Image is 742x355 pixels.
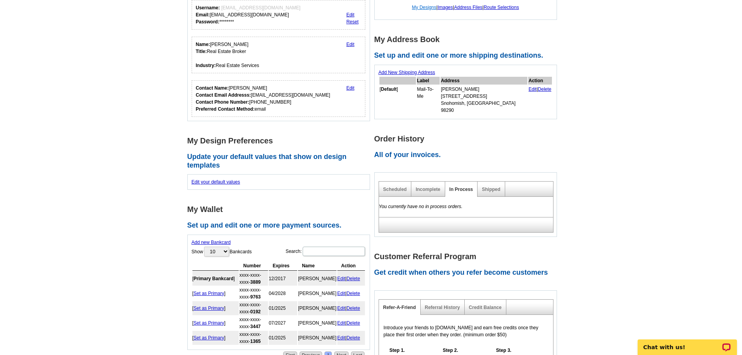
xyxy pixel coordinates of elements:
td: | [337,272,365,286]
td: [PERSON_NAME] [298,272,337,286]
b: Default [381,87,397,92]
td: xxxx-xxxx-xxxx- [240,301,268,315]
strong: Password: [196,19,220,25]
td: 07/2027 [269,316,297,330]
a: Edit [337,276,345,281]
label: Search: [286,246,365,257]
label: Show Bankcards [192,246,252,257]
input: Search: [303,247,365,256]
div: Who should we contact regarding order issues? [192,80,366,117]
a: Edit [337,291,345,296]
strong: Title: [196,49,207,54]
h1: My Address Book [374,35,561,44]
strong: Name: [196,42,210,47]
a: Reset [346,19,358,25]
a: Images [437,5,453,10]
th: Action [337,261,365,271]
a: Edit [529,87,537,92]
td: [ ] [192,301,239,315]
a: Edit [337,306,345,311]
div: [PERSON_NAME] Real Estate Broker Real Estate Services [196,41,259,69]
td: Mail-To-Me [417,85,440,114]
div: [PERSON_NAME] [EMAIL_ADDRESS][DOMAIN_NAME] [PHONE_NUMBER] email [196,85,330,113]
a: Referral History [425,305,460,310]
div: Your personal details. [192,37,366,73]
h2: Get credit when others you refer become customers [374,268,561,277]
td: xxxx-xxxx-xxxx- [240,286,268,300]
th: Label [417,77,440,85]
th: Expires [269,261,297,271]
strong: 9763 [250,294,261,300]
td: | [337,301,365,315]
th: Name [298,261,337,271]
td: | [528,85,552,114]
td: [ ] [192,331,239,345]
h5: Step 1. [386,347,409,354]
h5: Step 2. [439,347,462,354]
a: Delete [538,87,552,92]
td: [PERSON_NAME] [298,331,337,345]
em: You currently have no in process orders. [379,204,463,209]
a: Add New Shipping Address [379,70,435,75]
a: Set as Primary [194,306,224,311]
a: Delete [347,291,360,296]
a: Address Files [454,5,483,10]
a: Incomplete [416,187,440,192]
strong: Username: [196,5,220,11]
a: Delete [347,320,360,326]
td: [ ] [192,272,239,286]
a: Edit your default values [192,179,240,185]
h1: Order History [374,135,561,143]
h5: Step 3. [492,347,515,354]
h2: Update your default values that show on design templates [187,153,374,170]
h2: All of your invoices. [374,151,561,159]
a: Set as Primary [194,291,224,296]
strong: 0192 [250,309,261,314]
a: Credit Balance [469,305,502,310]
td: [PERSON_NAME] [STREET_ADDRESS] Snohomish, [GEOGRAPHIC_DATA] 98290 [441,85,527,114]
td: [PERSON_NAME] [298,301,337,315]
td: xxxx-xxxx-xxxx- [240,316,268,330]
p: Introduce your friends to [DOMAIN_NAME] and earn free credits once they place their first order w... [384,324,548,338]
a: My Designs [412,5,437,10]
a: Delete [347,276,360,281]
strong: Contact Name: [196,85,229,91]
a: Edit [346,42,354,47]
strong: 3889 [250,279,261,285]
a: Set as Primary [194,335,224,341]
a: In Process [449,187,473,192]
strong: Contact Phone Number: [196,99,249,105]
td: [ ] [192,316,239,330]
th: Number [240,261,268,271]
strong: Email: [196,12,210,18]
td: xxxx-xxxx-xxxx- [240,331,268,345]
span: [EMAIL_ADDRESS][DOMAIN_NAME] [221,5,300,11]
a: Add new Bankcard [192,240,231,245]
a: Edit [346,85,354,91]
a: Shipped [482,187,500,192]
a: Edit [337,320,345,326]
td: 01/2025 [269,331,297,345]
a: Edit [346,12,354,18]
th: Action [528,77,552,85]
h2: Set up and edit one or more payment sources. [187,221,374,230]
td: 04/2028 [269,286,297,300]
h1: My Wallet [187,205,374,214]
th: Address [441,77,527,85]
strong: Contact Email Addresss: [196,92,251,98]
strong: 1365 [250,339,261,344]
b: Primary Bankcard [194,276,234,281]
td: [ ] [192,286,239,300]
h2: Set up and edit one or more shipping destinations. [374,51,561,60]
a: Delete [347,306,360,311]
a: Delete [347,335,360,341]
td: xxxx-xxxx-xxxx- [240,272,268,286]
iframe: LiveChat chat widget [633,330,742,355]
a: Route Selections [484,5,519,10]
a: Edit [337,335,345,341]
td: | [337,331,365,345]
td: 12/2017 [269,272,297,286]
strong: Industry: [196,63,216,68]
td: [PERSON_NAME] [298,286,337,300]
